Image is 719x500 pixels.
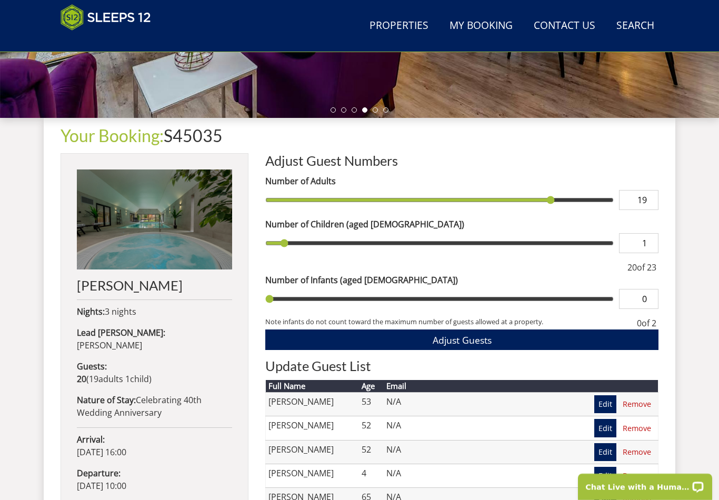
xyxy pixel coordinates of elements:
[359,416,383,440] td: 52
[265,358,658,373] h2: Update Guest List
[77,373,152,385] span: ( )
[77,306,105,317] strong: Nights:
[77,278,232,293] h2: [PERSON_NAME]
[77,434,105,445] strong: Arrival:
[77,467,121,479] strong: Departure:
[359,440,383,464] td: 52
[618,443,655,461] a: Remove
[445,14,517,38] a: My Booking
[77,433,232,458] p: [DATE] 16:00
[265,218,658,231] label: Number of Children (aged [DEMOGRAPHIC_DATA])
[266,380,359,392] th: Full Name
[635,317,658,329] div: of 2
[618,419,655,437] a: Remove
[266,464,359,487] td: [PERSON_NAME]
[77,169,232,269] img: An image of 'Kingshay Barton'
[125,373,130,385] span: 1
[265,274,658,286] label: Number of Infants (aged [DEMOGRAPHIC_DATA])
[365,14,433,38] a: Properties
[77,169,232,293] a: [PERSON_NAME]
[119,373,123,385] span: s
[384,392,571,416] td: N/A
[594,419,616,437] a: Edit
[625,261,658,274] div: of 23
[266,416,359,440] td: [PERSON_NAME]
[123,373,149,385] span: child
[77,394,136,406] strong: Nature of Stay:
[77,339,142,351] span: [PERSON_NAME]
[612,14,658,38] a: Search
[77,394,232,419] p: Celebrating 40th Wedding Anniversary
[359,392,383,416] td: 53
[266,392,359,416] td: [PERSON_NAME]
[637,317,642,329] span: 0
[77,305,232,318] p: 3 nights
[61,4,151,31] img: Sleeps 12
[530,14,600,38] a: Contact Us
[89,373,98,385] span: 19
[433,334,492,346] span: Adjust Guests
[77,373,86,385] strong: 20
[359,380,383,392] th: Age
[77,327,165,338] strong: Lead [PERSON_NAME]:
[571,467,719,500] iframe: LiveChat chat widget
[594,443,616,461] a: Edit
[265,153,658,168] h2: Adjust Guest Numbers
[89,373,123,385] span: adult
[594,395,616,413] a: Edit
[627,262,637,273] span: 20
[55,37,166,46] iframe: Customer reviews powered by Trustpilot
[265,329,658,350] button: Adjust Guests
[359,464,383,487] td: 4
[266,440,359,464] td: [PERSON_NAME]
[61,125,164,146] a: Your Booking:
[618,395,655,413] a: Remove
[384,440,571,464] td: N/A
[265,317,635,329] small: Note infants do not count toward the maximum number of guests allowed at a property.
[77,361,107,372] strong: Guests:
[265,175,658,187] label: Number of Adults
[61,126,658,145] h1: S45035
[384,464,571,487] td: N/A
[77,467,232,492] p: [DATE] 10:00
[384,416,571,440] td: N/A
[384,380,571,392] th: Email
